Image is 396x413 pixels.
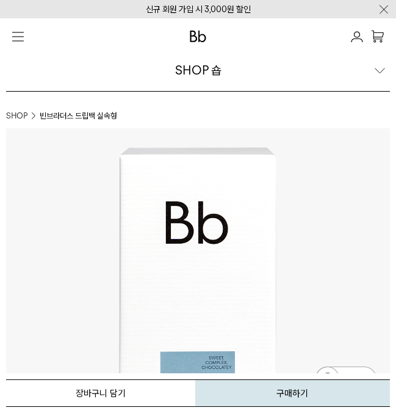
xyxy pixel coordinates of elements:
[6,110,27,122] a: SHOP
[175,62,221,79] div: SHOP 숍
[146,4,251,14] a: 신규 회원 가입 시 3,000원 할인
[195,379,391,407] button: 구매하기
[190,31,207,42] img: 로고
[6,379,195,407] button: 장바구니 담기
[314,365,378,395] img: 카카오톡 채널 1:1 채팅 버튼
[40,110,390,122] li: 빈브라더스 드립백 실속형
